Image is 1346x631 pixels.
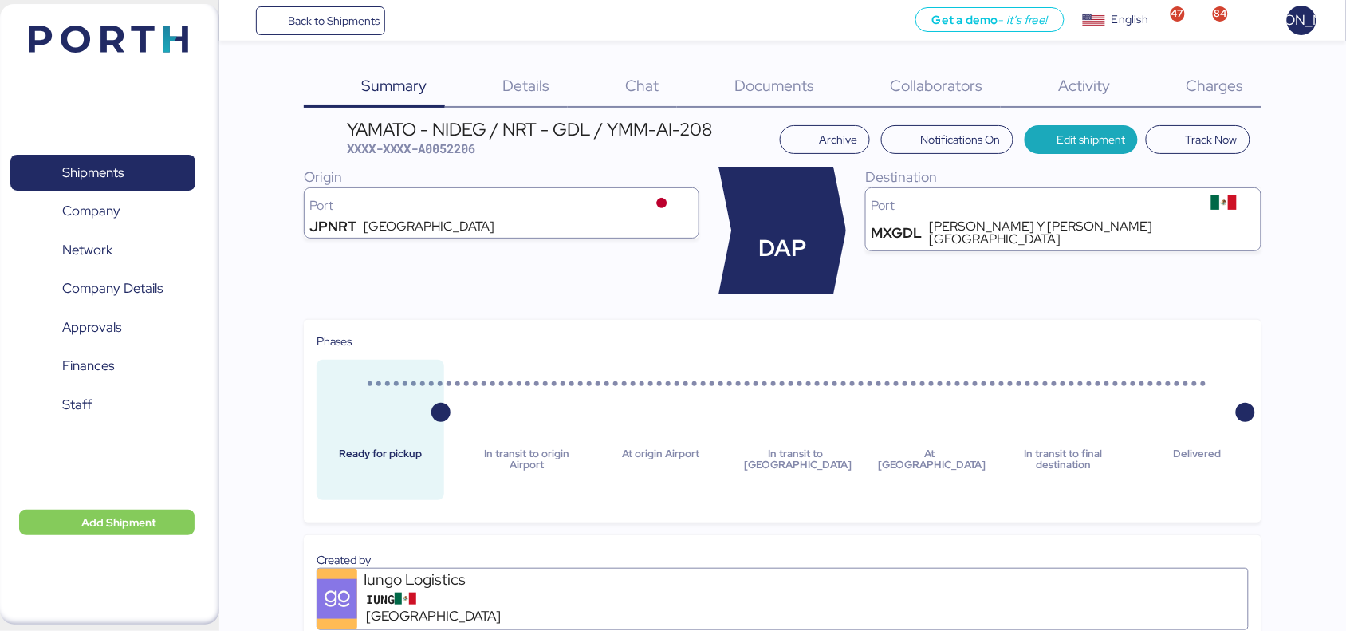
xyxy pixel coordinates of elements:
[304,167,700,187] div: Origin
[62,354,114,377] span: Finances
[81,513,156,532] span: Add Shipment
[62,277,163,300] span: Company Details
[309,199,630,212] div: Port
[62,393,92,416] span: Staff
[476,481,578,500] div: -
[780,125,871,154] button: Archive
[10,310,195,346] a: Approvals
[871,227,922,239] div: MXGDL
[503,75,550,96] span: Details
[626,75,659,96] span: Chat
[1147,481,1249,500] div: -
[19,510,195,535] button: Add Shipment
[1057,130,1125,149] span: Edit shipment
[256,6,386,35] a: Back to Shipments
[744,481,846,500] div: -
[1187,75,1244,96] span: Charges
[317,333,1249,350] div: Phases
[329,481,431,500] div: -
[1013,481,1115,500] div: -
[347,140,476,156] span: XXXX-XXXX-A0052206
[610,448,712,471] div: At origin Airport
[62,161,124,184] span: Shipments
[610,481,712,500] div: -
[10,387,195,424] a: Staff
[758,231,806,266] span: DAP
[10,193,195,230] a: Company
[1146,125,1250,154] button: Track Now
[1013,448,1115,471] div: In transit to final destination
[62,316,121,339] span: Approvals
[881,125,1013,154] button: Notifications On
[364,220,495,233] div: [GEOGRAPHIC_DATA]
[891,75,983,96] span: Collaborators
[871,199,1191,212] div: Port
[62,199,120,223] span: Company
[347,120,713,138] div: YAMATO - NIDEG / NRT - GDL / YMM-AI-208
[229,7,256,34] button: Menu
[929,220,1256,246] div: [PERSON_NAME] Y [PERSON_NAME][GEOGRAPHIC_DATA]
[366,606,501,626] span: [GEOGRAPHIC_DATA]
[879,448,981,471] div: At [GEOGRAPHIC_DATA]
[364,569,555,590] div: Iungo Logistics
[10,155,195,191] a: Shipments
[1186,130,1238,149] span: Track Now
[1025,125,1139,154] button: Edit shipment
[879,481,981,500] div: -
[865,167,1261,187] div: Destination
[317,551,1249,569] div: Created by
[309,220,356,233] div: JPNRT
[10,270,195,307] a: Company Details
[1147,448,1249,471] div: Delivered
[362,75,427,96] span: Summary
[921,130,1001,149] span: Notifications On
[288,11,380,30] span: Back to Shipments
[819,130,857,149] span: Archive
[1059,75,1111,96] span: Activity
[744,448,846,471] div: In transit to [GEOGRAPHIC_DATA]
[10,232,195,269] a: Network
[735,75,815,96] span: Documents
[10,348,195,385] a: Finances
[1112,11,1148,28] div: English
[476,448,578,471] div: In transit to origin Airport
[62,239,112,262] span: Network
[329,448,431,471] div: Ready for pickup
